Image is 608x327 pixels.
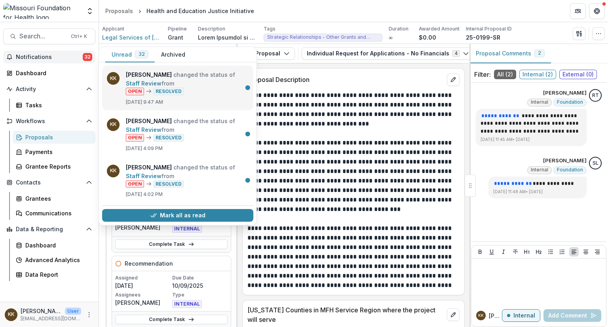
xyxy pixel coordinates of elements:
a: Staff Review [126,172,161,179]
button: Mark all as read [102,209,253,222]
span: 32 [139,51,145,57]
p: Internal Proposal ID [466,25,512,32]
span: INTERNAL [172,225,202,233]
button: Proposal Comments [469,44,551,63]
span: INTERNAL [172,300,202,308]
button: Archived [155,47,192,63]
button: Align Left [569,247,579,257]
button: Bold [475,247,485,257]
button: Align Center [581,247,591,257]
button: Open Contacts [3,176,95,189]
p: User [65,308,81,315]
span: Internal ( 2 ) [519,70,556,79]
a: Legal Services of [GEOGRAPHIC_DATA][US_STATE], Inc. [102,33,161,42]
button: Bullet List [546,247,555,257]
p: Grant [168,33,183,42]
p: [DATE] 11:45 AM • [DATE] [481,137,582,143]
a: Advanced Analytics [13,253,95,266]
span: External ( 0 ) [559,70,597,79]
h5: Recommendation [125,259,173,268]
a: Dashboard [3,67,95,80]
a: Data Report [13,268,95,281]
button: Unread [105,47,155,63]
p: ∞ [389,33,393,42]
p: Assigned [115,274,171,281]
a: Grantees [13,192,95,205]
button: Partners [570,3,586,19]
button: Italicize [499,247,508,257]
button: Get Help [589,3,605,19]
div: Katie Kaufmann [8,312,14,317]
div: Sada Lindsey [593,161,598,166]
p: Due Date [172,274,228,281]
p: [PERSON_NAME] [489,312,502,320]
button: Open Activity [3,83,95,95]
button: Align Right [593,247,602,257]
a: Dashboard [13,239,95,252]
p: Lorem Ipsumdol si Ametcon Adipisci'e Seddoe tem Incididun Utlabor Etdolorema (ALIQ) enim ad minim... [198,33,257,42]
div: Communications [25,209,89,217]
span: Strategic Relationships - Other Grants and Contracts [267,34,379,40]
span: Contacts [16,179,83,186]
button: Proposal [241,47,295,60]
p: Tags [264,25,275,32]
p: [DATE] [115,281,171,290]
p: Assignees [115,291,171,298]
div: Proposals [105,7,133,15]
button: Open Workflows [3,115,95,127]
span: 2 [538,50,541,56]
p: Internal [513,312,535,319]
a: Payments [13,145,95,158]
div: Proposals [25,133,89,141]
span: Data & Reporting [16,226,83,233]
p: Applicant [102,25,124,32]
span: Foundation [557,167,583,173]
a: Staff Review [126,80,161,87]
button: Notifications32 [3,51,95,63]
button: Open Data & Reporting [3,223,95,236]
p: 25-0199-SR [466,33,500,42]
button: Search... [3,29,95,44]
p: 10/09/2025 [172,281,228,290]
div: Grantee Reports [25,162,89,171]
p: [PERSON_NAME] [543,89,587,97]
a: Complete Task [115,315,228,324]
button: More [84,310,94,319]
p: Duration [389,25,408,32]
p: [PERSON_NAME] [21,307,62,315]
button: Internal [502,309,540,322]
div: Payments [25,148,89,156]
span: Notifications [16,54,83,61]
a: Proposals [102,5,136,17]
p: Proposal Description [247,75,444,84]
button: Strike [511,247,520,257]
div: Tasks [25,101,89,109]
div: Ctrl + K [69,32,89,41]
div: Health and Education Justice Initiative [146,7,254,15]
span: Workflows [16,118,83,125]
div: Dashboard [16,69,89,77]
button: Add Comment [543,309,601,322]
p: Filter: [474,70,491,79]
p: [EMAIL_ADDRESS][DOMAIN_NAME] [21,315,81,322]
a: Communications [13,207,95,220]
span: Internal [531,99,548,105]
p: [PERSON_NAME] [543,157,587,165]
button: Ordered List [557,247,567,257]
span: Foundation [557,99,583,105]
span: Internal [531,167,548,173]
button: Heading 2 [534,247,543,257]
button: Open entity switcher [84,3,95,19]
button: Underline [487,247,496,257]
a: Staff Review [126,126,161,133]
p: [DATE] 11:48 AM • [DATE] [493,189,582,195]
button: edit [447,73,460,86]
button: Individual Request for Applications - No Financials4 [302,47,474,60]
p: Type [172,291,228,298]
button: Heading 1 [522,247,532,257]
p: changed the status of from [126,163,249,188]
button: edit [447,308,460,321]
nav: breadcrumb [102,5,257,17]
p: [PERSON_NAME] [115,298,171,307]
div: Advanced Analytics [25,256,89,264]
